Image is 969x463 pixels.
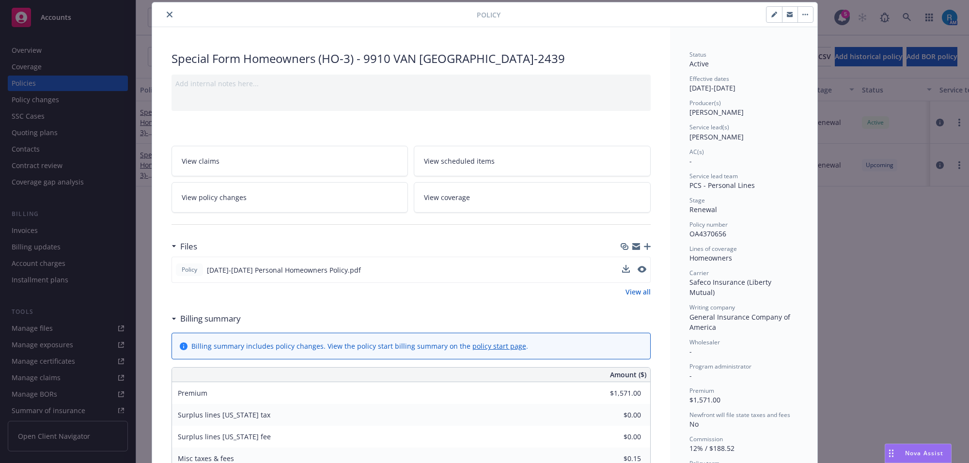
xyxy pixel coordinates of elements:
[584,408,647,422] input: 0.00
[622,265,630,275] button: download file
[689,99,721,107] span: Producer(s)
[689,386,714,395] span: Premium
[638,265,646,275] button: preview file
[472,341,526,351] a: policy start page
[905,449,943,457] span: Nova Assist
[689,371,692,380] span: -
[689,303,735,311] span: Writing company
[689,156,692,166] span: -
[689,362,751,370] span: Program administrator
[178,454,234,463] span: Misc taxes & fees
[689,312,792,332] span: General Insurance Company of America
[175,78,647,89] div: Add internal notes here...
[689,148,704,156] span: AC(s)
[414,146,651,176] a: View scheduled items
[584,386,647,401] input: 0.00
[638,266,646,273] button: preview file
[424,156,495,166] span: View scheduled items
[164,9,175,20] button: close
[180,265,199,274] span: Policy
[178,432,271,441] span: Surplus lines [US_STATE] fee
[689,229,726,238] span: OA4370656
[625,287,651,297] a: View all
[689,444,735,453] span: 12% / $188.52
[424,192,470,202] span: View coverage
[689,172,738,180] span: Service lead team
[689,132,744,141] span: [PERSON_NAME]
[689,181,755,190] span: PCS - Personal Lines
[689,50,706,59] span: Status
[689,278,773,297] span: Safeco Insurance (Liberty Mutual)
[414,182,651,213] a: View coverage
[477,10,500,20] span: Policy
[180,312,241,325] h3: Billing summary
[689,347,692,356] span: -
[172,146,408,176] a: View claims
[172,240,197,253] div: Files
[885,444,952,463] button: Nova Assist
[689,435,723,443] span: Commission
[689,419,699,429] span: No
[610,370,646,380] span: Amount ($)
[689,269,709,277] span: Carrier
[182,192,247,202] span: View policy changes
[689,395,720,404] span: $1,571.00
[689,245,737,253] span: Lines of coverage
[207,265,361,275] span: [DATE]-[DATE] Personal Homeowners Policy.pdf
[689,220,728,229] span: Policy number
[172,50,651,67] div: Special Form Homeowners (HO-3) - 9910 VAN [GEOGRAPHIC_DATA]-2439
[689,411,790,419] span: Newfront will file state taxes and fees
[191,341,528,351] div: Billing summary includes policy changes. View the policy start billing summary on the .
[689,75,729,83] span: Effective dates
[172,312,241,325] div: Billing summary
[178,410,270,419] span: Surplus lines [US_STATE] tax
[622,265,630,273] button: download file
[689,196,705,204] span: Stage
[689,108,744,117] span: [PERSON_NAME]
[172,182,408,213] a: View policy changes
[689,75,798,93] div: [DATE] - [DATE]
[689,253,732,262] span: Homeowners
[689,123,729,131] span: Service lead(s)
[689,338,720,346] span: Wholesaler
[182,156,219,166] span: View claims
[689,59,709,68] span: Active
[180,240,197,253] h3: Files
[885,444,897,463] div: Drag to move
[689,205,717,214] span: Renewal
[584,430,647,444] input: 0.00
[178,388,207,398] span: Premium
